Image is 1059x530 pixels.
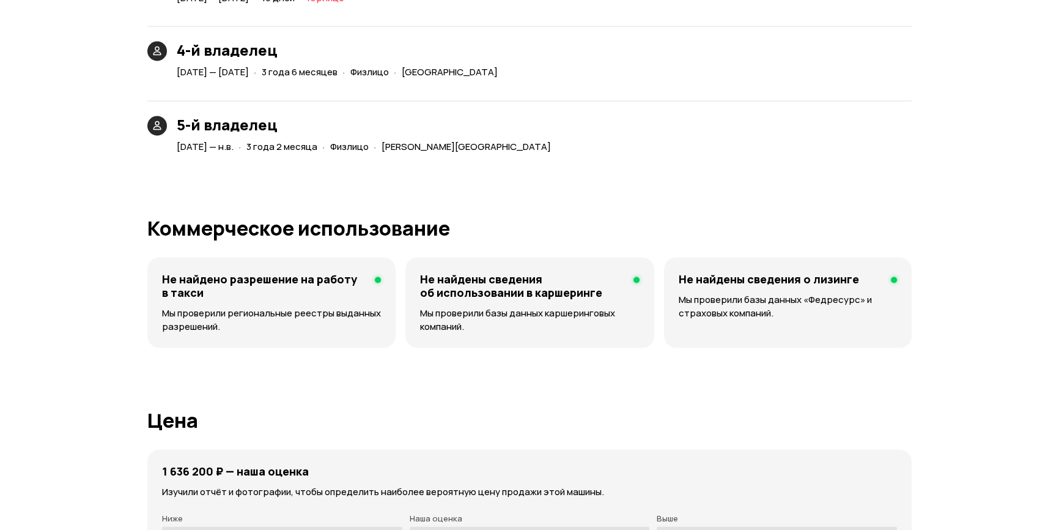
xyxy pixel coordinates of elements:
[177,65,249,78] span: [DATE] — [DATE]
[342,62,345,82] span: ·
[147,409,912,431] h1: Цена
[177,140,234,153] span: [DATE] — н.в.
[330,140,369,153] span: Физлицо
[254,62,257,82] span: ·
[147,217,912,239] h1: Коммерческое использование
[374,136,377,157] span: ·
[238,136,242,157] span: ·
[394,62,397,82] span: ·
[177,42,503,59] h3: 4-й владелец
[657,513,897,523] p: Выше
[162,485,897,499] p: Изучили отчёт и фотографии, чтобы определить наиболее вероятную цену продажи этой машины.
[262,65,338,78] span: 3 года 6 месяцев
[382,140,551,153] span: [PERSON_NAME][GEOGRAPHIC_DATA]
[162,465,309,478] h4: 1 636 200 ₽ — наша оценка
[410,513,650,523] p: Наша оценка
[420,307,639,334] p: Мы проверили базы данных каршеринговых компаний.
[177,116,556,133] h3: 5-й владелец
[322,136,325,157] span: ·
[679,293,897,320] p: Мы проверили базы данных «Федресурс» и страховых компаний.
[350,65,389,78] span: Физлицо
[162,272,365,299] h4: Не найдено разрешение на работу в такси
[246,140,317,153] span: 3 года 2 месяца
[420,272,623,299] h4: Не найдены сведения об использовании в каршеринге
[162,307,381,334] p: Мы проверили региональные реестры выданных разрешений.
[679,272,859,286] h4: Не найдены сведения о лизинге
[162,513,402,523] p: Ниже
[402,65,498,78] span: [GEOGRAPHIC_DATA]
